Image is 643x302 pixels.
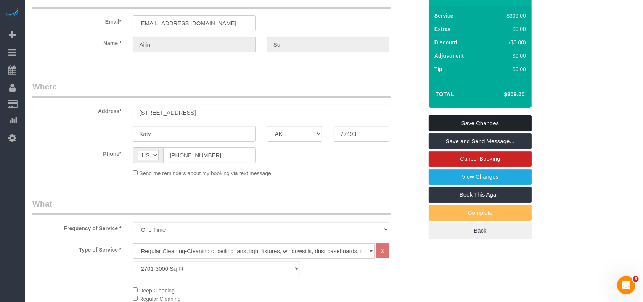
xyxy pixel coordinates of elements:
[490,39,526,46] div: ($0.00)
[334,126,389,142] input: Zip Code*
[429,169,532,185] a: View Changes
[133,37,255,52] input: First Name*
[490,52,526,60] div: $0.00
[32,198,391,215] legend: What
[429,115,532,131] a: Save Changes
[434,39,457,46] label: Discount
[434,65,442,73] label: Tip
[139,170,271,176] span: Send me reminders about my booking via text message
[633,276,639,282] span: 5
[490,25,526,33] div: $0.00
[27,243,127,254] label: Type of Service *
[27,15,127,26] label: Email*
[27,147,127,158] label: Phone*
[429,187,532,203] a: Book This Again
[490,65,526,73] div: $0.00
[617,276,635,294] iframe: Intercom live chat
[436,91,454,97] strong: Total
[27,222,127,232] label: Frequency of Service *
[429,223,532,239] a: Back
[32,81,391,98] legend: Where
[163,147,255,163] input: Phone*
[27,37,127,47] label: Name *
[139,296,180,302] span: Regular Cleaning
[133,126,255,142] input: City*
[267,37,389,52] input: Last Name*
[429,133,532,149] a: Save and Send Message...
[5,8,20,18] img: Automaid Logo
[27,105,127,115] label: Address*
[133,15,255,31] input: Email*
[434,12,453,19] label: Service
[429,151,532,167] a: Cancel Booking
[434,25,451,33] label: Extras
[139,287,175,294] span: Deep Cleaning
[481,91,525,98] h4: $309.00
[490,12,526,19] div: $309.00
[434,52,464,60] label: Adjustment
